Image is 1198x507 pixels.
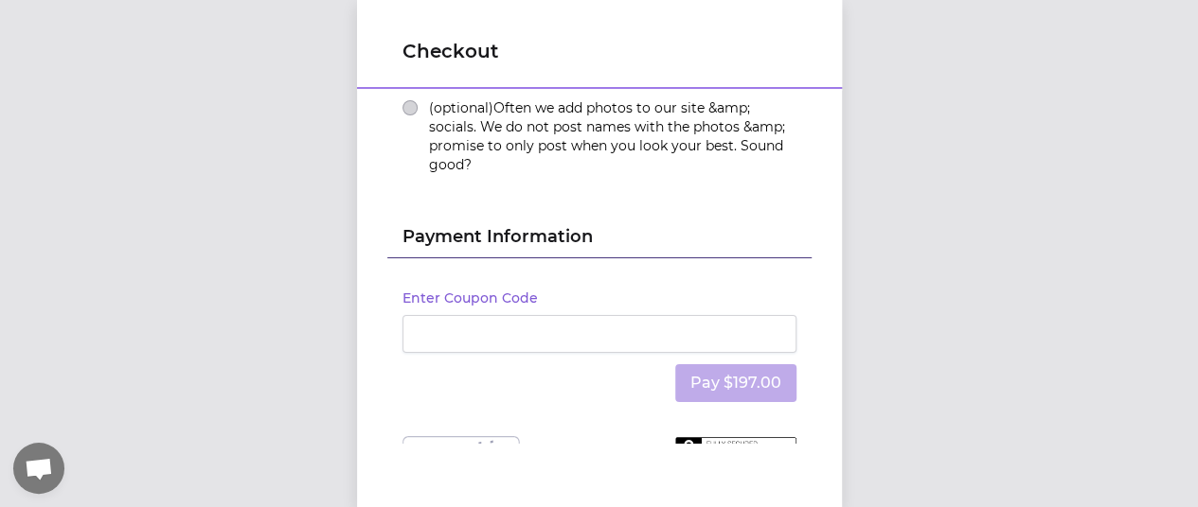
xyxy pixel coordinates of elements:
[675,364,796,402] button: Pay $197.00
[402,288,538,307] button: Enter Coupon Code
[13,443,64,494] div: Open chat
[429,98,796,174] label: Often we add photos to our site &amp; socials. We do not post names with the photos &amp; promise...
[429,99,493,116] span: (optional)
[415,324,784,342] iframe: Secure card payment input frame
[402,223,796,257] h2: Payment Information
[402,38,796,64] h1: Checkout
[675,436,796,461] img: Fully secured SSL checkout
